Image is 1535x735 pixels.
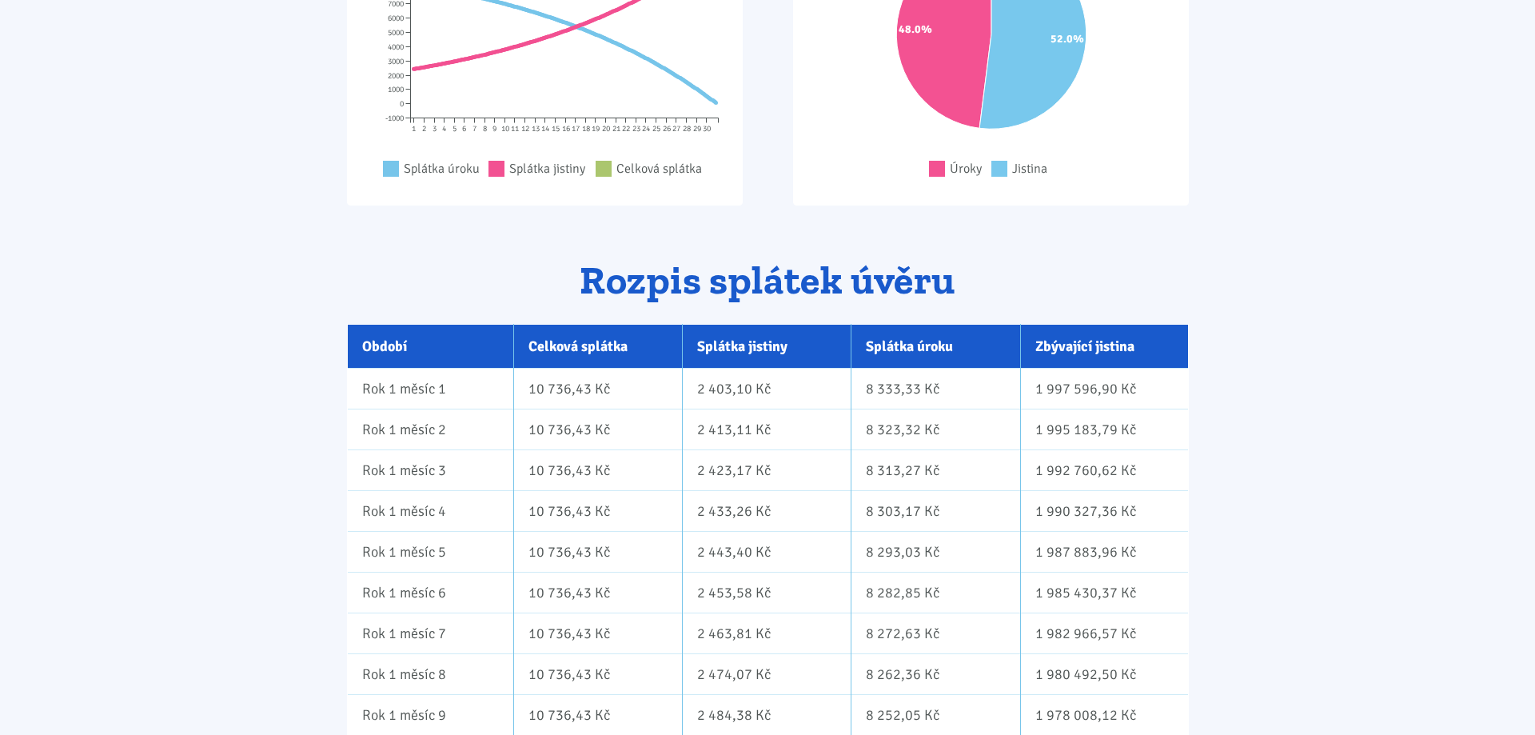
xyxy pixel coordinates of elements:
tspan: 11 [510,124,518,134]
tspan: 1000 [387,85,403,94]
td: Rok 1 měsíc 9 [347,694,514,735]
tspan: 10 [500,124,508,134]
tspan: 3 [433,124,437,134]
tspan: 8 [483,124,487,134]
tspan: 4 [442,124,446,134]
th: Období [347,324,514,368]
td: Rok 1 měsíc 1 [347,368,514,409]
td: 1 978 008,12 Kč [1020,694,1188,735]
td: 10 736,43 Kč [514,531,683,572]
td: Rok 1 měsíc 5 [347,531,514,572]
td: 2 413,11 Kč [683,409,851,449]
tspan: 2 [422,124,426,134]
tspan: 1 [412,124,416,134]
td: 1 990 327,36 Kč [1020,490,1188,531]
td: 1 992 760,62 Kč [1020,449,1188,490]
h2: Rozpis splátek úvěru [347,259,1189,302]
tspan: 19 [591,124,599,134]
tspan: 5000 [387,28,403,38]
td: Rok 1 měsíc 8 [347,653,514,694]
td: 10 736,43 Kč [514,694,683,735]
td: 8 293,03 Kč [851,531,1020,572]
th: Zbývající jistina [1020,324,1188,368]
td: 1 995 183,79 Kč [1020,409,1188,449]
tspan: 16 [561,124,569,134]
td: 1 987 883,96 Kč [1020,531,1188,572]
td: 2 474,07 Kč [683,653,851,694]
td: 8 252,05 Kč [851,694,1020,735]
tspan: 9 [492,124,496,134]
td: 2 403,10 Kč [683,368,851,409]
tspan: 12 [520,124,528,134]
td: Rok 1 měsíc 3 [347,449,514,490]
tspan: 24 [641,124,649,134]
td: 8 282,85 Kč [851,572,1020,613]
td: 10 736,43 Kč [514,409,683,449]
tspan: 25 [652,124,660,134]
tspan: 28 [682,124,690,134]
tspan: 22 [621,124,629,134]
td: 1 985 430,37 Kč [1020,572,1188,613]
tspan: 4000 [387,42,403,52]
td: 2 463,81 Kč [683,613,851,653]
th: Splátka jistiny [683,324,851,368]
td: 2 484,38 Kč [683,694,851,735]
td: Rok 1 měsíc 7 [347,613,514,653]
tspan: 29 [692,124,700,134]
tspan: 17 [571,124,579,134]
th: Splátka úroku [851,324,1020,368]
td: Rok 1 měsíc 2 [347,409,514,449]
td: 10 736,43 Kč [514,572,683,613]
tspan: 3000 [387,57,403,66]
td: 10 736,43 Kč [514,368,683,409]
td: 2 423,17 Kč [683,449,851,490]
tspan: 2000 [387,71,403,81]
td: 10 736,43 Kč [514,613,683,653]
td: Rok 1 měsíc 4 [347,490,514,531]
tspan: 27 [672,124,680,134]
tspan: 13 [531,124,539,134]
td: 8 262,36 Kč [851,653,1020,694]
tspan: 14 [540,124,548,134]
td: 10 736,43 Kč [514,449,683,490]
tspan: 7 [472,124,476,134]
tspan: 6 [462,124,466,134]
td: 8 303,17 Kč [851,490,1020,531]
tspan: 20 [601,124,609,134]
td: 8 272,63 Kč [851,613,1020,653]
td: 8 323,32 Kč [851,409,1020,449]
td: 8 313,27 Kč [851,449,1020,490]
tspan: 15 [551,124,559,134]
td: 1 997 596,90 Kč [1020,368,1188,409]
td: 2 443,40 Kč [683,531,851,572]
tspan: 18 [581,124,589,134]
td: 10 736,43 Kč [514,490,683,531]
tspan: 26 [662,124,670,134]
tspan: 21 [612,124,620,134]
td: 1 982 966,57 Kč [1020,613,1188,653]
tspan: 6000 [387,14,403,23]
tspan: 0 [399,99,403,109]
td: 2 433,26 Kč [683,490,851,531]
tspan: -1000 [385,114,403,123]
td: 1 980 492,50 Kč [1020,653,1188,694]
tspan: 5 [453,124,457,134]
td: Rok 1 měsíc 6 [347,572,514,613]
tspan: 30 [702,124,710,134]
td: 10 736,43 Kč [514,653,683,694]
td: 8 333,33 Kč [851,368,1020,409]
tspan: 23 [632,124,640,134]
th: Celková splátka [514,324,683,368]
td: 2 453,58 Kč [683,572,851,613]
